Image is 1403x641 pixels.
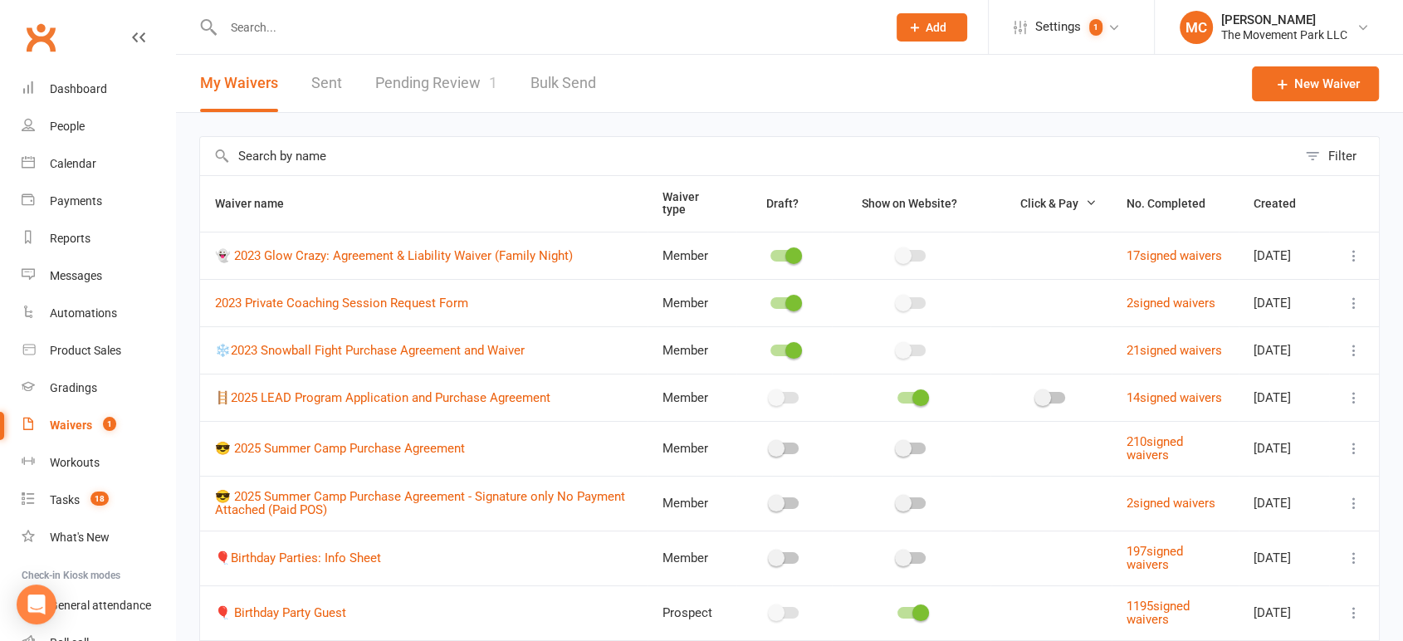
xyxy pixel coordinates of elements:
[751,193,817,213] button: Draft?
[50,418,92,432] div: Waivers
[1127,599,1190,628] a: 1195signed waivers
[1252,66,1379,101] a: New Waiver
[215,197,302,210] span: Waiver name
[926,21,946,34] span: Add
[1127,544,1183,573] a: 197signed waivers
[530,55,596,112] a: Bulk Send
[1239,279,1329,326] td: [DATE]
[215,550,381,565] a: 🎈Birthday Parties: Info Sheet
[1239,531,1329,585] td: [DATE]
[50,531,110,544] div: What's New
[22,145,175,183] a: Calendar
[22,369,175,407] a: Gradings
[1089,19,1102,36] span: 1
[22,332,175,369] a: Product Sales
[648,232,736,279] td: Member
[200,55,278,112] button: My Waivers
[22,407,175,444] a: Waivers 1
[1112,176,1239,232] th: No. Completed
[862,197,957,210] span: Show on Website?
[215,296,468,311] a: 2023 Private Coaching Session Request Form
[50,157,96,170] div: Calendar
[648,326,736,374] td: Member
[50,381,97,394] div: Gradings
[50,120,85,133] div: People
[1020,197,1078,210] span: Click & Pay
[1180,11,1213,44] div: MC
[648,279,736,326] td: Member
[1239,232,1329,279] td: [DATE]
[22,482,175,519] a: Tasks 18
[50,599,151,612] div: General attendance
[1239,421,1329,476] td: [DATE]
[22,71,175,108] a: Dashboard
[50,82,107,95] div: Dashboard
[22,295,175,332] a: Automations
[1297,137,1379,175] button: Filter
[1035,8,1081,46] span: Settings
[103,417,116,431] span: 1
[1221,27,1347,42] div: The Movement Park LLC
[22,108,175,145] a: People
[50,456,100,469] div: Workouts
[50,493,80,506] div: Tasks
[311,55,342,112] a: Sent
[648,421,736,476] td: Member
[215,248,573,263] a: 👻 2023 Glow Crazy: Agreement & Liability Waiver (Family Night)
[17,585,56,624] div: Open Intercom Messenger
[22,587,175,624] a: General attendance kiosk mode
[215,489,625,518] a: 😎 2025 Summer Camp Purchase Agreement - Signature only No Payment Attached (Paid POS)
[1254,193,1314,213] button: Created
[22,519,175,556] a: What's New
[1127,248,1222,263] a: 17signed waivers
[648,176,736,232] th: Waiver type
[215,193,302,213] button: Waiver name
[1221,12,1347,27] div: [PERSON_NAME]
[50,232,90,245] div: Reports
[22,257,175,295] a: Messages
[375,55,497,112] a: Pending Review1
[648,476,736,531] td: Member
[1254,197,1314,210] span: Created
[50,194,102,208] div: Payments
[1328,146,1357,166] div: Filter
[1239,374,1329,421] td: [DATE]
[489,74,497,91] span: 1
[22,444,175,482] a: Workouts
[847,193,975,213] button: Show on Website?
[215,343,525,358] a: ❄️2023 Snowball Fight Purchase Agreement and Waiver
[648,531,736,585] td: Member
[50,306,117,320] div: Automations
[1127,390,1222,405] a: 14signed waivers
[215,605,346,620] a: 🎈 Birthday Party Guest
[1005,193,1097,213] button: Click & Pay
[1239,326,1329,374] td: [DATE]
[22,220,175,257] a: Reports
[22,183,175,220] a: Payments
[1127,343,1222,358] a: 21signed waivers
[648,585,736,640] td: Prospect
[648,374,736,421] td: Member
[90,492,109,506] span: 18
[218,16,875,39] input: Search...
[50,269,102,282] div: Messages
[897,13,967,42] button: Add
[766,197,799,210] span: Draft?
[1239,476,1329,531] td: [DATE]
[1127,434,1183,463] a: 210signed waivers
[1127,296,1215,311] a: 2signed waivers
[215,390,550,405] a: 🪜2025 LEAD Program Application and Purchase Agreement
[1127,496,1215,511] a: 2signed waivers
[215,441,465,456] a: 😎 2025 Summer Camp Purchase Agreement
[200,137,1297,175] input: Search by name
[1239,585,1329,640] td: [DATE]
[50,344,121,357] div: Product Sales
[20,17,61,58] a: Clubworx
